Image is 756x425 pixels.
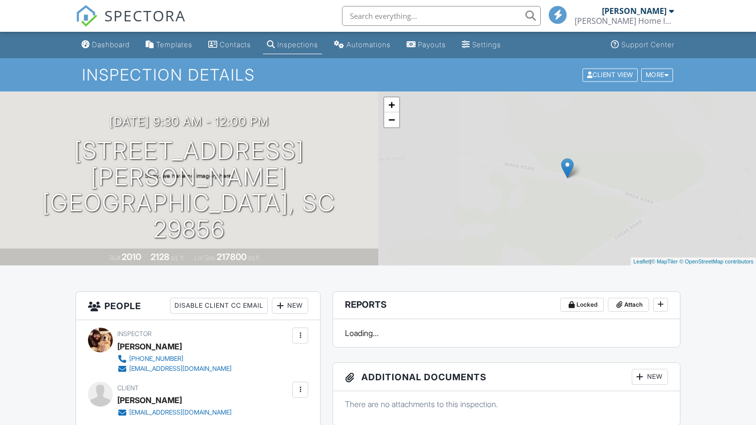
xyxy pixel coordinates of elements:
[583,68,638,82] div: Client View
[631,257,756,266] div: |
[220,40,251,49] div: Contacts
[117,354,232,364] a: [PHONE_NUMBER]
[194,254,215,261] span: Lot Size
[142,36,196,54] a: Templates
[171,254,185,261] span: sq. ft.
[621,40,674,49] div: Support Center
[76,13,186,34] a: SPECTORA
[204,36,255,54] a: Contacts
[248,254,260,261] span: sq.ft.
[217,252,247,262] div: 217800
[384,97,399,112] a: Zoom in
[330,36,395,54] a: Automations (Basic)
[384,112,399,127] a: Zoom out
[129,409,232,417] div: [EMAIL_ADDRESS][DOMAIN_NAME]
[346,40,391,49] div: Automations
[92,40,130,49] div: Dashboard
[607,36,678,54] a: Support Center
[122,252,141,262] div: 2010
[117,384,139,392] span: Client
[117,393,182,408] div: [PERSON_NAME]
[129,365,232,373] div: [EMAIL_ADDRESS][DOMAIN_NAME]
[582,71,640,78] a: Client View
[156,40,192,49] div: Templates
[16,138,362,243] h1: [STREET_ADDRESS][PERSON_NAME] [GEOGRAPHIC_DATA], SC 29856
[458,36,505,54] a: Settings
[641,68,673,82] div: More
[333,363,680,391] h3: Additional Documents
[117,364,232,374] a: [EMAIL_ADDRESS][DOMAIN_NAME]
[633,258,650,264] a: Leaflet
[170,298,268,314] div: Disable Client CC Email
[117,339,182,354] div: [PERSON_NAME]
[418,40,446,49] div: Payouts
[129,355,183,363] div: [PHONE_NUMBER]
[76,5,97,27] img: The Best Home Inspection Software - Spectora
[472,40,501,49] div: Settings
[151,252,169,262] div: 2128
[76,292,320,320] h3: People
[651,258,678,264] a: © MapTiler
[109,254,120,261] span: Built
[602,6,667,16] div: [PERSON_NAME]
[117,408,232,418] a: [EMAIL_ADDRESS][DOMAIN_NAME]
[632,369,668,385] div: New
[342,6,541,26] input: Search everything...
[263,36,322,54] a: Inspections
[109,115,269,128] h3: [DATE] 9:30 am - 12:00 pm
[78,36,134,54] a: Dashboard
[345,399,668,410] p: There are no attachments to this inspection.
[104,5,186,26] span: SPECTORA
[575,16,674,26] div: Hitchcock Home Inspections
[277,40,318,49] div: Inspections
[117,330,152,338] span: Inspector
[272,298,308,314] div: New
[679,258,754,264] a: © OpenStreetMap contributors
[403,36,450,54] a: Payouts
[82,66,674,84] h1: Inspection Details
